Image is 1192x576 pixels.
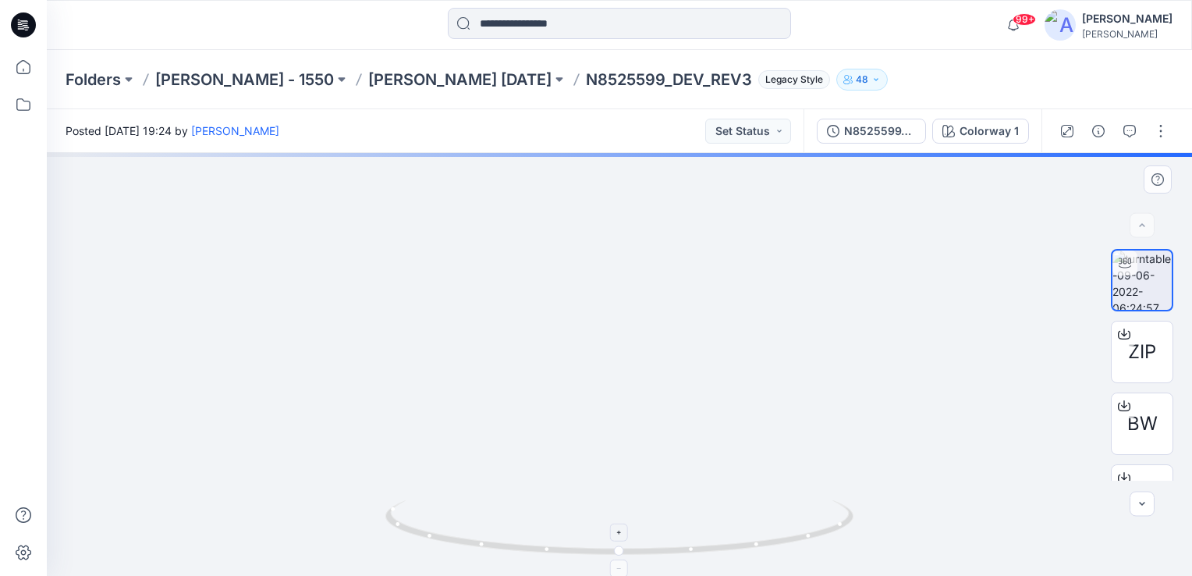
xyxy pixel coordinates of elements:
[1128,338,1156,366] span: ZIP
[1112,251,1172,310] img: turntable-09-06-2022-06:24:57
[1082,9,1172,28] div: [PERSON_NAME]
[844,123,916,140] div: N8525599_DEV_REV3
[66,69,121,91] a: Folders
[856,71,868,88] p: 48
[191,124,279,137] a: [PERSON_NAME]
[1045,9,1076,41] img: avatar
[66,123,279,139] span: Posted [DATE] 19:24 by
[836,69,888,91] button: 48
[1086,119,1111,144] button: Details
[586,69,752,91] p: N8525599_DEV_REV3
[758,70,830,89] span: Legacy Style
[932,119,1029,144] button: Colorway 1
[960,123,1019,140] div: Colorway 1
[155,69,334,91] a: [PERSON_NAME] - 1550
[1082,28,1172,40] div: [PERSON_NAME]
[817,119,926,144] button: N8525599_DEV_REV3
[1127,410,1158,438] span: BW
[368,69,552,91] a: [PERSON_NAME] [DATE]
[752,69,830,91] button: Legacy Style
[1013,13,1036,26] span: 99+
